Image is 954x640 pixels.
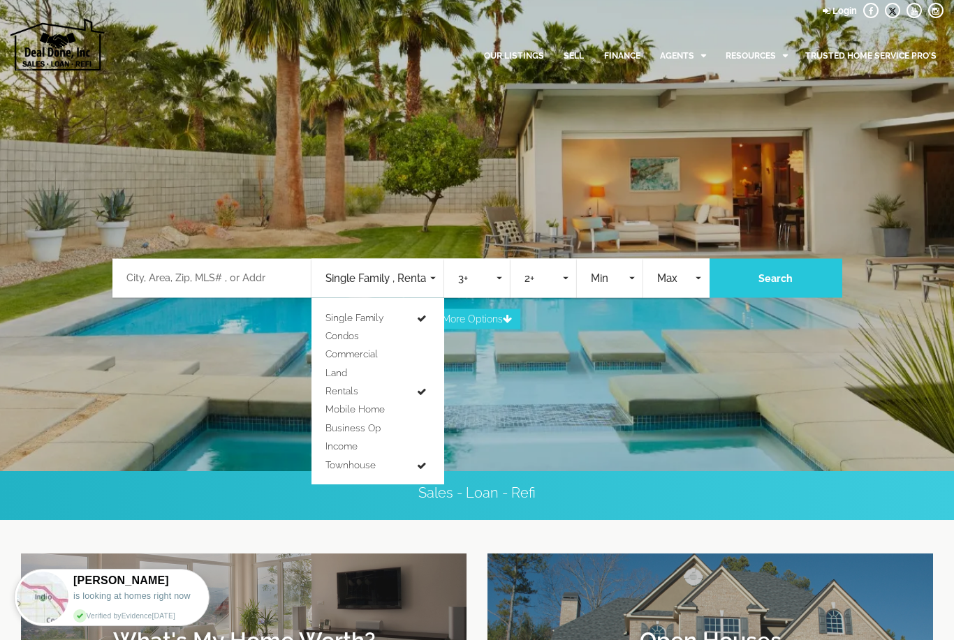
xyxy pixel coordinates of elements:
a: login [823,6,857,16]
img: Deal Done, Inc Logo [10,18,104,70]
a: Resources [726,39,788,73]
span: Verified by [87,612,176,620]
span: Mobile Home [325,402,385,416]
span: Business Op [325,421,381,435]
span: Townhouse [325,458,376,472]
a: youtube [907,6,922,16]
strong: Login [832,6,857,16]
a: instagram [928,6,944,16]
span: Rentals [325,384,358,398]
a: Trusted Home Service Pro's [805,39,937,73]
span: Income [325,439,358,453]
span: Land [325,366,347,380]
a: facebook [863,6,879,16]
span: [PERSON_NAME] [73,574,169,586]
a: twitter [885,6,900,16]
div: is looking at homes right now [73,590,191,602]
a: Sell [564,39,584,73]
span: Commercial [325,347,378,361]
span: Single Family [325,311,383,325]
a: Agents [660,39,706,73]
h5: Sales - Loan - Refi [89,485,865,500]
li: Facebook [863,3,879,18]
a: Finance [604,39,640,73]
a: Evidence [122,612,152,620]
img: static [17,572,68,623]
span: [DATE] [152,612,176,620]
span: Condos [325,329,359,343]
a: Our Listings [484,39,544,73]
